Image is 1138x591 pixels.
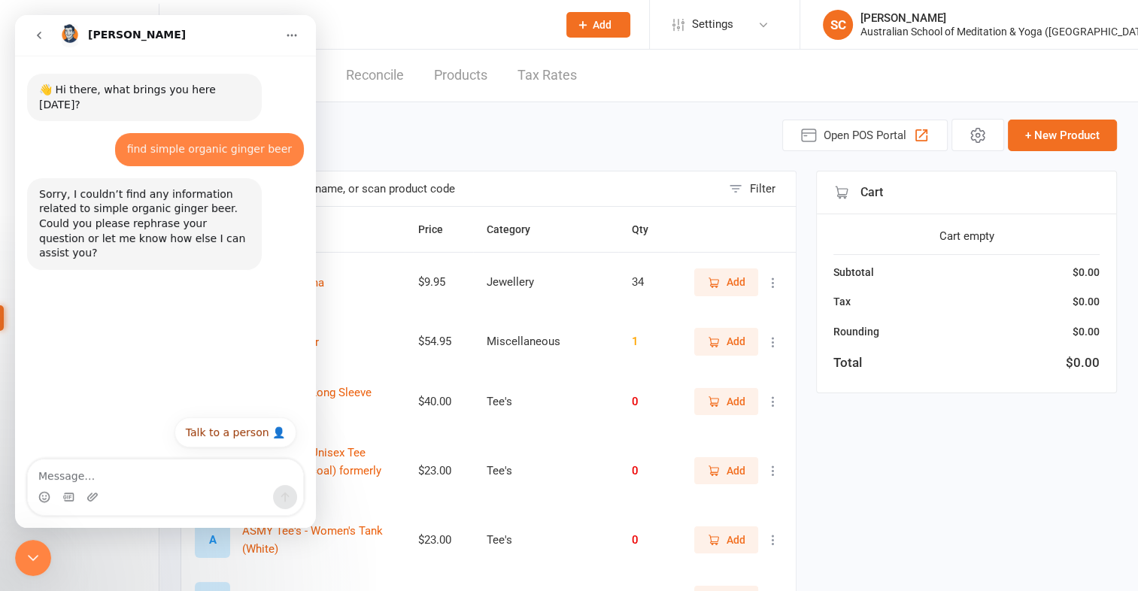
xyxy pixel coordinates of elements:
[487,465,605,477] div: Tee's
[15,540,51,576] iframe: Intercom live chat
[487,276,605,289] div: Jewellery
[694,268,758,295] button: Add
[727,274,745,290] span: Add
[195,523,230,558] div: Set product image
[721,171,796,206] button: Filter
[418,276,460,289] div: $9.95
[1008,120,1117,151] button: + New Product
[13,444,288,470] textarea: Message…
[727,333,745,350] span: Add
[750,180,775,198] div: Filter
[727,393,745,410] span: Add
[632,220,665,238] button: Qty
[346,50,404,102] a: Reconcile
[694,328,758,355] button: Add
[566,12,630,38] button: Add
[632,534,665,547] div: 0
[15,15,316,528] iframe: Intercom live chat
[727,532,745,548] span: Add
[418,465,460,477] div: $23.00
[47,476,59,488] button: Gif picker
[1066,353,1100,373] div: $0.00
[100,118,289,151] div: find simple organic ginger beer
[434,50,487,102] a: Products
[782,120,948,151] button: Open POS Portal
[159,402,281,432] button: Talk to a person 👤
[181,171,721,206] input: Search products by name, or scan product code
[833,353,862,373] div: Total
[833,293,851,310] div: Tax
[487,396,605,408] div: Tee's
[833,264,874,280] div: Subtotal
[418,534,460,547] div: $23.00
[593,19,611,31] span: Add
[487,220,547,238] button: Category
[112,127,277,142] div: find simple organic ginger beer
[632,223,665,235] span: Qty
[1073,264,1100,280] div: $0.00
[487,223,547,235] span: Category
[418,396,460,408] div: $40.00
[833,323,879,340] div: Rounding
[1073,293,1100,310] div: $0.00
[632,335,665,348] div: 1
[242,522,391,558] button: ASMY Tee's - Women's Tank (White)
[24,68,235,97] div: 👋 Hi there, what brings you here [DATE]?
[487,534,605,547] div: Tee's
[12,163,247,255] div: Sorry, I couldn’t find any information related to simple organic ginger beer. Could you please re...
[632,465,665,477] div: 0
[418,220,460,238] button: Price
[824,126,906,144] span: Open POS Portal
[487,335,605,348] div: Miscellaneous
[632,396,665,408] div: 0
[694,457,758,484] button: Add
[12,118,289,163] div: Sue says…
[692,8,733,41] span: Settings
[817,171,1116,214] div: Cart
[727,462,745,479] span: Add
[71,476,83,488] button: Upload attachment
[517,50,577,102] a: Tax Rates
[23,476,35,488] button: Emoji picker
[418,223,460,235] span: Price
[833,227,1100,245] div: Cart empty
[694,526,758,553] button: Add
[258,470,282,494] button: Send a message…
[12,163,289,273] div: Toby says…
[694,388,758,415] button: Add
[242,444,391,498] button: ASMY Tee's - Unisex Tee (White & Charcoal) formerly 35.00
[1073,323,1100,340] div: $0.00
[24,172,235,246] div: Sorry, I couldn’t find any information related to simple organic ginger beer. Could you please re...
[242,383,391,420] button: ASMY Tee's - Long Sleeve (White)
[198,14,547,35] input: Search...
[418,335,460,348] div: $54.95
[823,10,853,40] div: SC
[632,276,665,289] div: 34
